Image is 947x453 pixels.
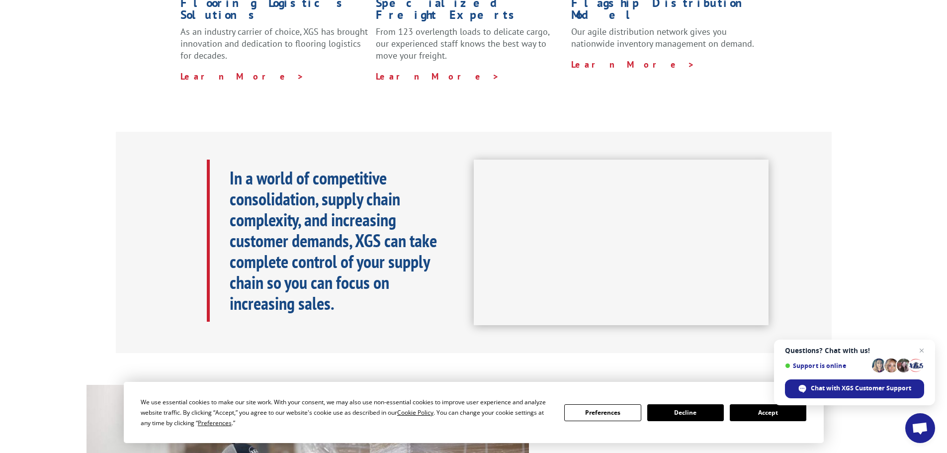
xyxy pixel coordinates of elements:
[785,362,868,369] span: Support is online
[376,71,500,82] a: Learn More >
[376,26,564,70] p: From 123 overlength loads to delicate cargo, our experienced staff knows the best way to move you...
[571,59,695,70] a: Learn More >
[647,404,724,421] button: Decline
[397,408,433,417] span: Cookie Policy
[230,166,437,315] b: In a world of competitive consolidation, supply chain complexity, and increasing customer demands...
[571,26,754,49] span: Our agile distribution network gives you nationwide inventory management on demand.
[785,379,924,398] span: Chat with XGS Customer Support
[141,397,552,428] div: We use essential cookies to make our site work. With your consent, we may also use non-essential ...
[180,71,304,82] a: Learn More >
[811,384,911,393] span: Chat with XGS Customer Support
[564,404,641,421] button: Preferences
[474,160,769,326] iframe: XGS Logistics Solutions
[198,419,232,427] span: Preferences
[905,413,935,443] a: Open chat
[180,26,368,61] span: As an industry carrier of choice, XGS has brought innovation and dedication to flooring logistics...
[124,382,824,443] div: Cookie Consent Prompt
[730,404,806,421] button: Accept
[785,347,924,355] span: Questions? Chat with us!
